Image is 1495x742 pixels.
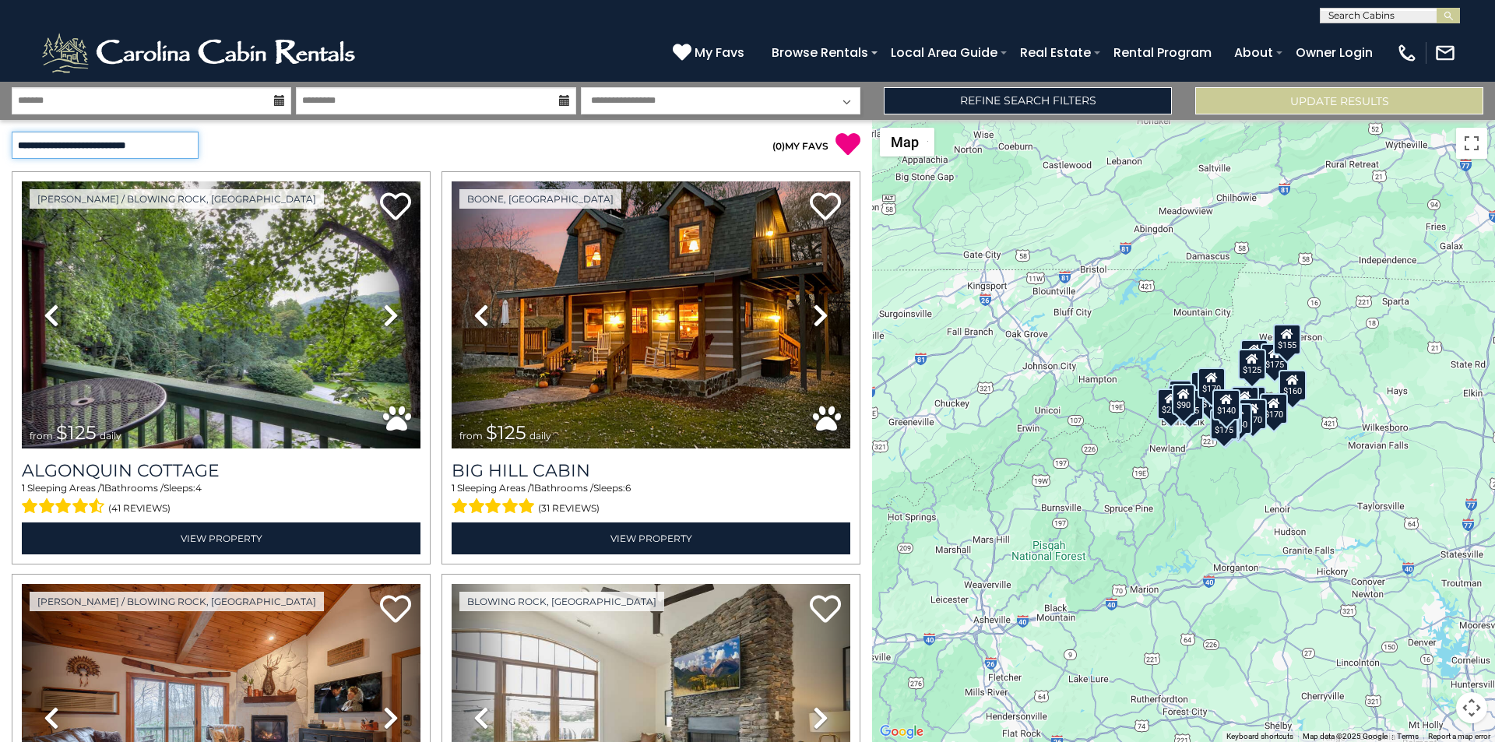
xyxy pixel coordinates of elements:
button: Change map style [880,128,934,156]
a: My Favs [673,43,748,63]
span: ( ) [772,140,785,152]
img: phone-regular-white.png [1396,42,1418,64]
a: Rental Program [1106,39,1219,66]
div: $175 [1210,408,1238,439]
img: thumbnail_163264183.jpeg [22,181,420,448]
a: Report a map error [1428,732,1490,740]
img: thumbnail_163280488.jpeg [452,181,850,448]
a: [PERSON_NAME] / Blowing Rock, [GEOGRAPHIC_DATA] [30,189,324,209]
a: View Property [452,522,850,554]
span: Map data ©2025 Google [1303,732,1388,740]
div: $160 [1279,370,1307,401]
button: Keyboard shortcuts [1226,731,1293,742]
button: Toggle fullscreen view [1456,128,1487,159]
span: 1 [22,482,25,494]
a: Refine Search Filters [884,87,1172,114]
img: Google [876,722,927,742]
div: $125 [1176,389,1204,420]
span: 4 [195,482,202,494]
a: View Property [22,522,420,554]
a: Local Area Guide [883,39,1005,66]
a: Add to favorites [810,593,841,627]
div: Sleeping Areas / Bathrooms / Sleeps: [22,481,420,519]
span: My Favs [695,43,744,62]
img: White-1-2.png [39,30,362,76]
div: Sleeping Areas / Bathrooms / Sleeps: [452,481,850,519]
span: $125 [486,421,526,444]
a: Boone, [GEOGRAPHIC_DATA] [459,189,621,209]
span: (31 reviews) [538,498,600,519]
a: Real Estate [1012,39,1099,66]
div: $140 [1212,389,1240,420]
span: daily [529,430,551,441]
span: 1 [531,482,534,494]
a: Blowing Rock, [GEOGRAPHIC_DATA] [459,592,664,611]
div: $170 [1240,339,1268,371]
a: (0)MY FAVS [772,140,828,152]
span: 6 [625,482,631,494]
button: Map camera controls [1456,692,1487,723]
a: Owner Login [1288,39,1381,66]
a: Big Hill Cabin [452,460,850,481]
a: Algonquin Cottage [22,460,420,481]
div: $85 [1169,379,1192,410]
span: (41 reviews) [108,498,171,519]
a: Add to favorites [380,191,411,224]
button: Update Results [1195,87,1483,114]
div: $90 [1172,383,1195,414]
img: mail-regular-white.png [1434,42,1456,64]
span: 1 [101,482,104,494]
a: Browse Rentals [764,39,876,66]
div: $175 [1261,343,1289,375]
span: 0 [776,140,782,152]
span: from [30,430,53,441]
span: daily [100,430,121,441]
div: $170 [1260,392,1288,424]
div: $170 [1198,367,1226,399]
a: Add to favorites [380,593,411,627]
a: Open this area in Google Maps (opens a new window) [876,722,927,742]
a: Add to favorites [810,191,841,224]
span: from [459,430,483,441]
div: $170 [1231,386,1259,417]
span: Map [891,134,919,150]
div: $155 [1212,409,1240,440]
div: $125 [1238,349,1266,380]
span: $125 [56,421,97,444]
a: About [1226,39,1281,66]
a: [PERSON_NAME] / Blowing Rock, [GEOGRAPHIC_DATA] [30,592,324,611]
span: 1 [452,482,455,494]
div: $155 [1273,324,1301,355]
a: Terms [1397,732,1419,740]
div: $170 [1239,399,1267,430]
div: $215 [1157,388,1185,419]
